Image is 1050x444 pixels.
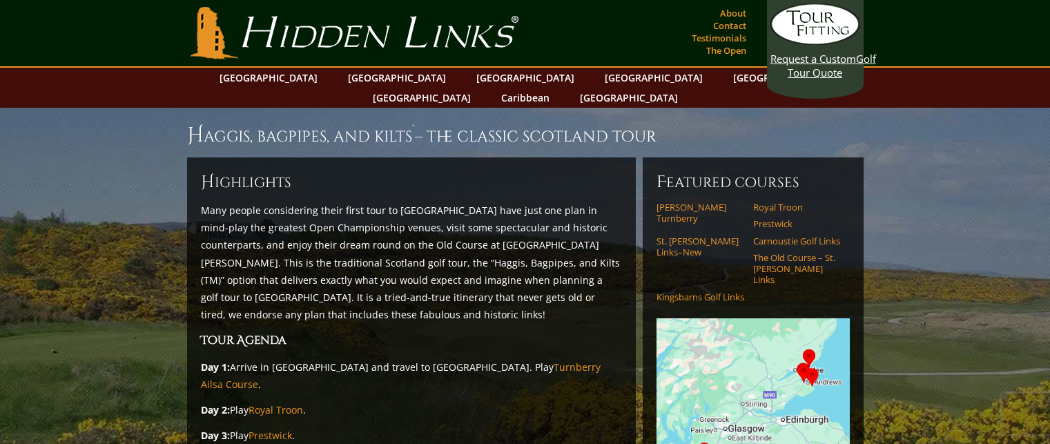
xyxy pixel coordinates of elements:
p: Many people considering their first tour to [GEOGRAPHIC_DATA] have just one plan in mind-play the... [201,202,622,323]
strong: Day 1: [201,360,230,374]
a: Carnoustie Golf Links [753,235,841,247]
a: Royal Troon [249,403,303,416]
a: Caribbean [494,88,556,108]
h6: Featured Courses [657,171,850,193]
a: Prestwick [249,429,292,442]
a: [GEOGRAPHIC_DATA] [469,68,581,88]
a: Contact [710,16,750,35]
a: [GEOGRAPHIC_DATA] [598,68,710,88]
a: Testimonials [688,28,750,48]
a: Kingsbarns Golf Links [657,291,744,302]
span: Request a Custom [770,52,856,66]
a: [PERSON_NAME] Turnberry [657,202,744,224]
h3: Tour Agenda [201,331,622,349]
p: Play . [201,401,622,418]
a: [GEOGRAPHIC_DATA] [366,88,478,108]
p: Play . [201,427,622,444]
a: About [717,3,750,23]
a: The Open [703,41,750,60]
a: [GEOGRAPHIC_DATA] [213,68,324,88]
a: The Old Course – St. [PERSON_NAME] Links [753,252,841,286]
a: Turnberry Ailsa Course [201,360,601,391]
h6: ighlights [201,171,622,193]
strong: Day 2: [201,403,230,416]
span: H [201,171,215,193]
a: Prestwick [753,218,841,229]
h1: Haggis, Bagpipes, and Kilts – The Classic Scotland Tour [187,122,864,149]
strong: Day 3: [201,429,230,442]
a: [GEOGRAPHIC_DATA] [573,88,685,108]
p: Arrive in [GEOGRAPHIC_DATA] and travel to [GEOGRAPHIC_DATA]. Play . [201,358,622,393]
a: Request a CustomGolf Tour Quote [770,3,860,79]
a: Royal Troon [753,202,841,213]
a: [GEOGRAPHIC_DATA] [341,68,453,88]
a: St. [PERSON_NAME] Links–New [657,235,744,258]
a: [GEOGRAPHIC_DATA] [726,68,838,88]
sup: ™ [412,123,415,131]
